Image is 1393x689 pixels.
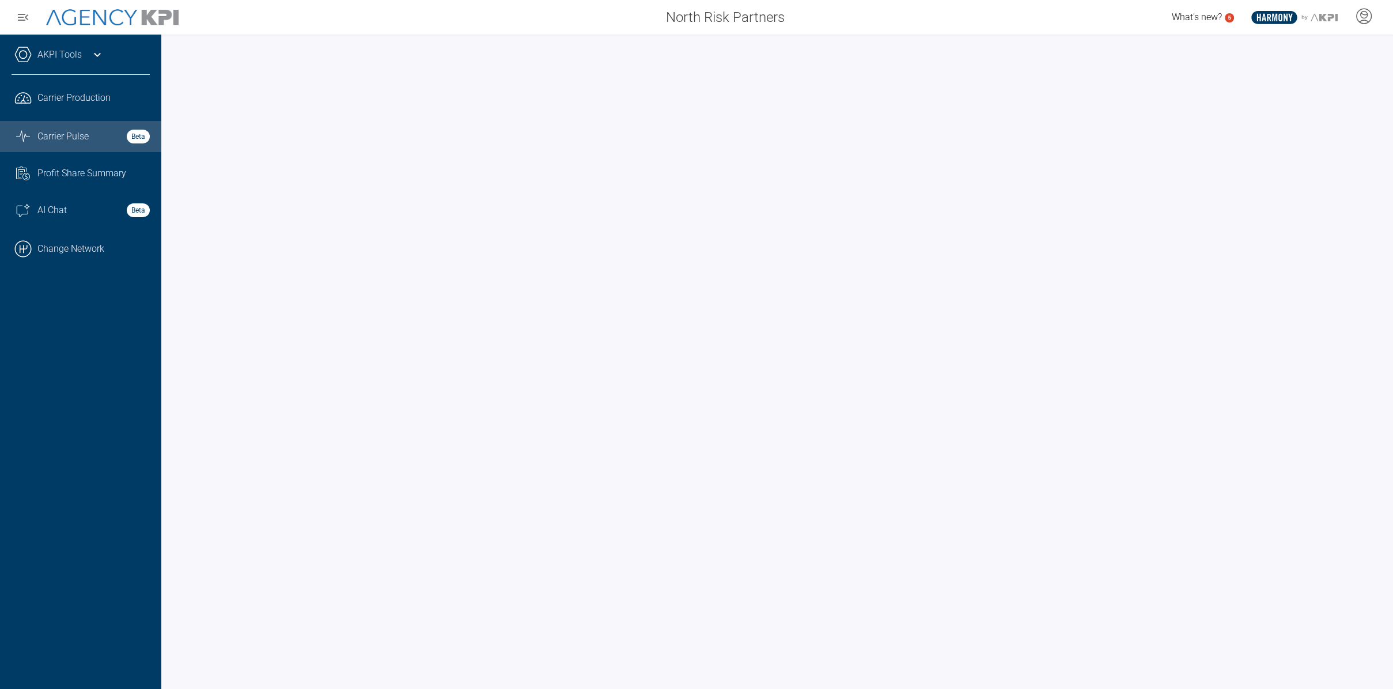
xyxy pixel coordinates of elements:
[37,91,111,105] span: Carrier Production
[1228,14,1231,21] text: 5
[37,48,82,62] a: AKPI Tools
[127,130,150,143] strong: Beta
[1225,13,1234,22] a: 5
[46,9,179,26] img: AgencyKPI
[666,7,785,28] span: North Risk Partners
[37,166,126,180] span: Profit Share Summary
[37,130,89,143] span: Carrier Pulse
[1172,12,1222,22] span: What's new?
[127,203,150,217] strong: Beta
[37,203,67,217] span: AI Chat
